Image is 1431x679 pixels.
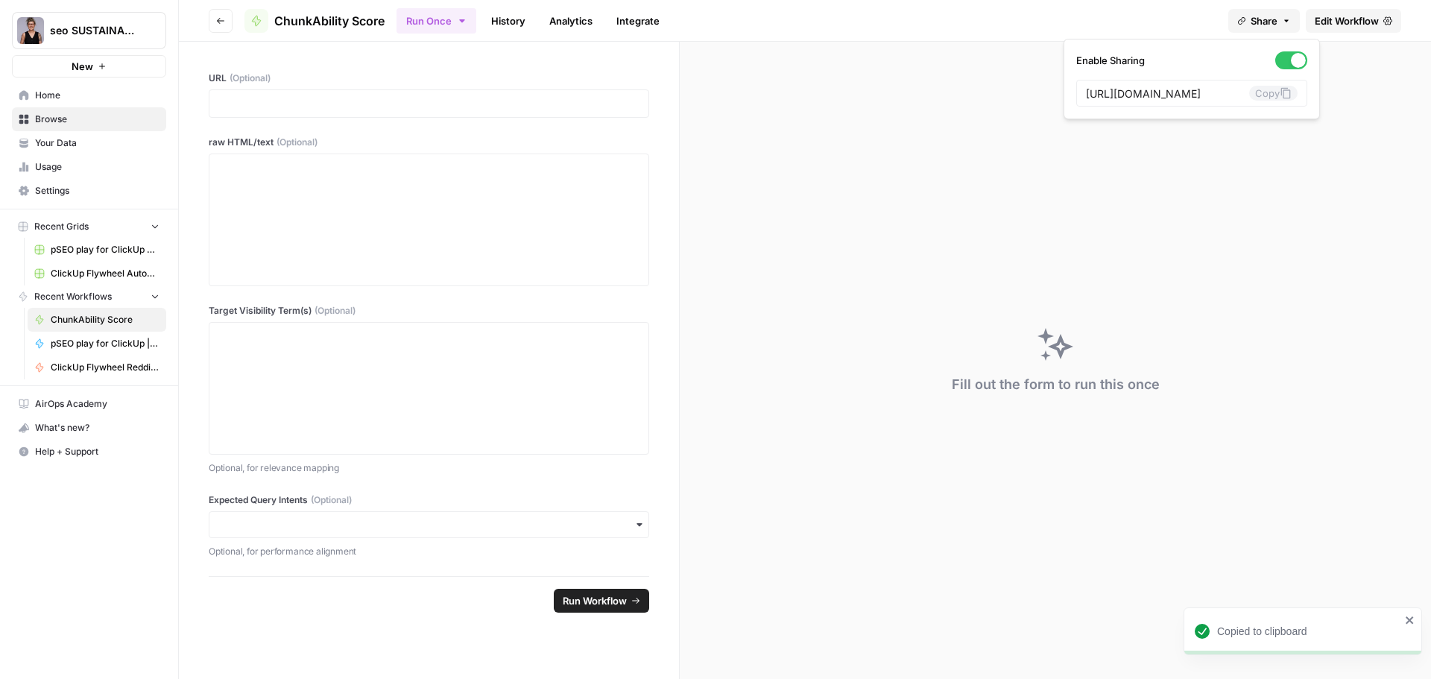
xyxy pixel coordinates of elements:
a: Your Data [12,131,166,155]
label: Expected Query Intents [209,493,649,507]
a: Usage [12,155,166,179]
span: ClickUp Flywheel Automation Grid for Reddit [51,267,159,280]
span: ChunkAbility Score [51,313,159,326]
button: Recent Workflows [12,285,166,308]
div: Share [1064,39,1320,119]
div: What's new? [13,417,165,439]
span: Browse [35,113,159,126]
span: pSEO play for ClickUp | Checklist [51,337,159,350]
a: AirOps Academy [12,392,166,416]
label: raw HTML/text [209,136,649,149]
span: (Optional) [277,136,318,149]
span: (Optional) [311,493,352,507]
span: (Optional) [315,304,356,318]
span: Recent Grids [34,220,89,233]
button: Help + Support [12,440,166,464]
span: Run Workflow [563,593,627,608]
span: Settings [35,184,159,198]
button: Copy [1249,86,1298,101]
a: Home [12,83,166,107]
a: Browse [12,107,166,131]
a: pSEO play for ClickUp | Checklist [28,332,166,356]
img: seo SUSTAINABLE Logo [17,17,44,44]
span: (Optional) [230,72,271,85]
label: URL [209,72,649,85]
span: seo SUSTAINABLE [50,23,140,38]
span: Usage [35,160,159,174]
a: ClickUp Flywheel Reddit Automation [28,356,166,379]
a: ClickUp Flywheel Automation Grid for Reddit [28,262,166,285]
p: Optional, for relevance mapping [209,461,649,476]
span: AirOps Academy [35,397,159,411]
span: Home [35,89,159,102]
button: New [12,55,166,78]
span: pSEO play for ClickUp Grid [51,243,159,256]
button: Workspace: seo SUSTAINABLE [12,12,166,49]
button: Run Workflow [554,589,649,613]
span: Your Data [35,136,159,150]
span: Recent Workflows [34,290,112,303]
a: Settings [12,179,166,203]
a: ChunkAbility Score [28,308,166,332]
span: ClickUp Flywheel Reddit Automation [51,361,159,374]
a: pSEO play for ClickUp Grid [28,238,166,262]
label: Target Visibility Term(s) [209,304,649,318]
label: Enable Sharing [1076,51,1307,69]
div: Copied to clipboard [1217,624,1400,639]
span: Help + Support [35,445,159,458]
button: What's new? [12,416,166,440]
p: Optional, for performance alignment [209,544,649,559]
span: New [72,59,93,74]
button: Recent Grids [12,215,166,238]
button: close [1405,614,1415,626]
